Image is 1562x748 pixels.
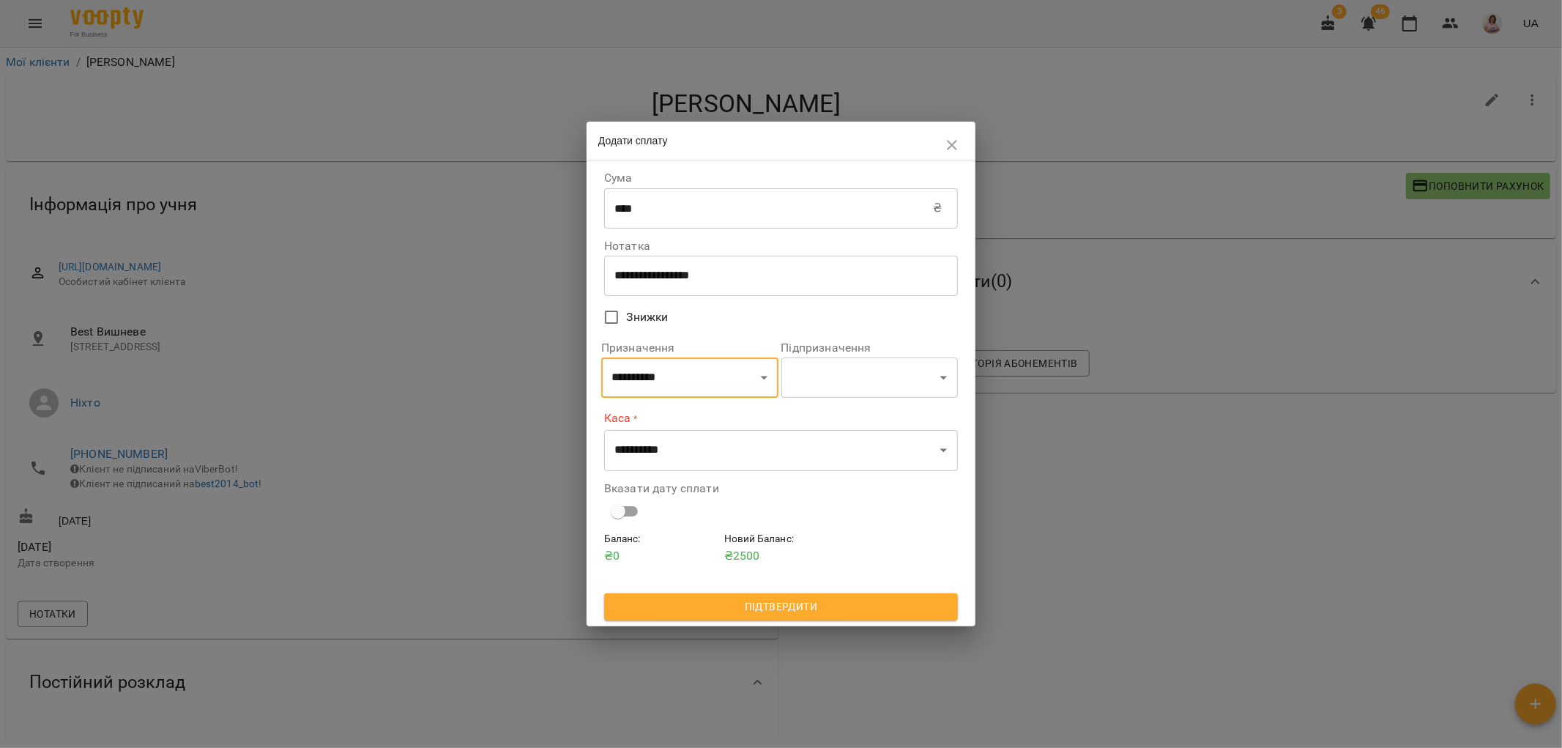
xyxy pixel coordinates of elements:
h6: Новий Баланс : [724,531,838,547]
p: ₴ [933,199,942,217]
label: Каса [604,410,958,426]
span: Знижки [627,308,669,326]
span: Підтвердити [616,598,946,615]
button: Підтвердити [604,593,958,620]
label: Призначення [601,342,778,354]
p: ₴ 0 [604,547,718,565]
label: Вказати дату сплати [604,483,958,495]
span: Додати сплату [598,135,668,147]
h6: Баланс : [604,531,718,547]
label: Нотатка [604,240,958,252]
label: Підпризначення [781,342,959,354]
p: ₴ 2500 [724,547,838,565]
label: Сума [604,172,958,184]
